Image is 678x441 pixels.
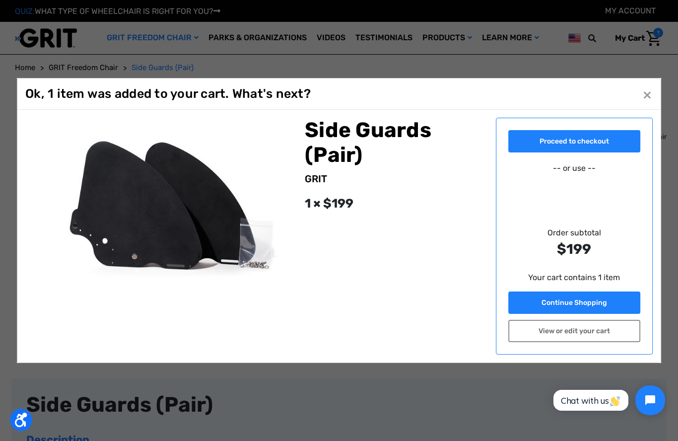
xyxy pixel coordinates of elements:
[25,86,311,101] h1: Ok, 1 item was added to your cart. What's next?
[305,171,484,186] div: GRIT
[305,194,484,213] div: 1 × $199
[508,130,640,152] a: Proceed to checkout
[37,118,293,289] img: GRIT Side Guards: pair of side guards and hardware to attach to GRIT Freedom Chair, to protect cl...
[508,178,640,198] iframe: PayPal-paypal
[508,162,640,174] p: -- or use --
[508,272,640,284] p: Your cart contains 1 item
[305,118,484,168] h2: Side Guards (Pair)
[508,292,640,314] a: Continue Shopping
[508,239,640,260] strong: $199
[643,85,652,104] span: ×
[508,227,640,260] div: Order subtotal
[542,377,674,424] iframe: Tidio Chat
[508,320,640,342] a: View or edit your cart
